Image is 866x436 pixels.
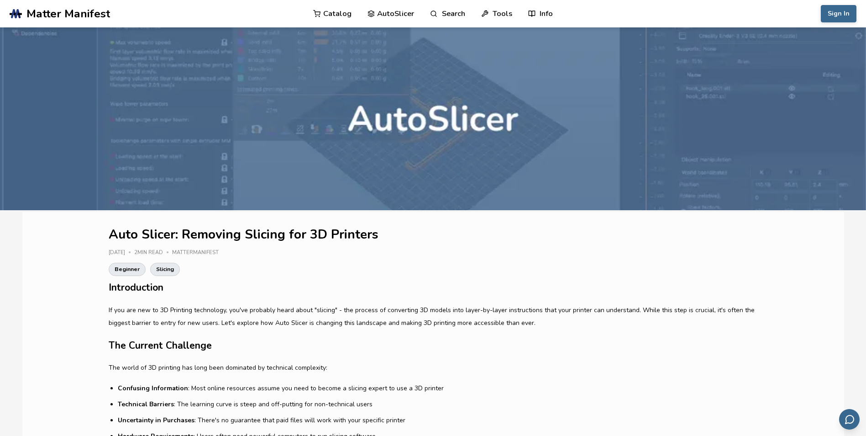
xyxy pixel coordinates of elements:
h2: The Current Challenge [109,339,757,353]
li: : The learning curve is steep and off-putting for non-technical users [118,399,757,409]
span: Matter Manifest [26,7,110,20]
li: : Most online resources assume you need to become a slicing expert to use a 3D printer [118,383,757,393]
strong: Confusing Information [118,384,188,393]
h2: Introduction [109,281,757,295]
div: [DATE] [109,250,134,256]
h1: Auto Slicer: Removing Slicing for 3D Printers [109,228,757,242]
li: : There's no guarantee that paid files will work with your specific printer [118,415,757,425]
div: MatterManifest [172,250,225,256]
button: Sign In [821,5,856,22]
div: 2 min read [134,250,172,256]
a: Beginner [109,263,146,276]
strong: Uncertainty in Purchases [118,416,194,425]
a: Slicing [150,263,180,276]
button: Send feedback via email [839,409,860,430]
strong: Technical Barriers [118,400,174,409]
p: The world of 3D printing has long been dominated by technical complexity: [109,362,757,374]
p: If you are new to 3D Printing technology, you've probably heard about "slicing" - the process of ... [109,304,757,330]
